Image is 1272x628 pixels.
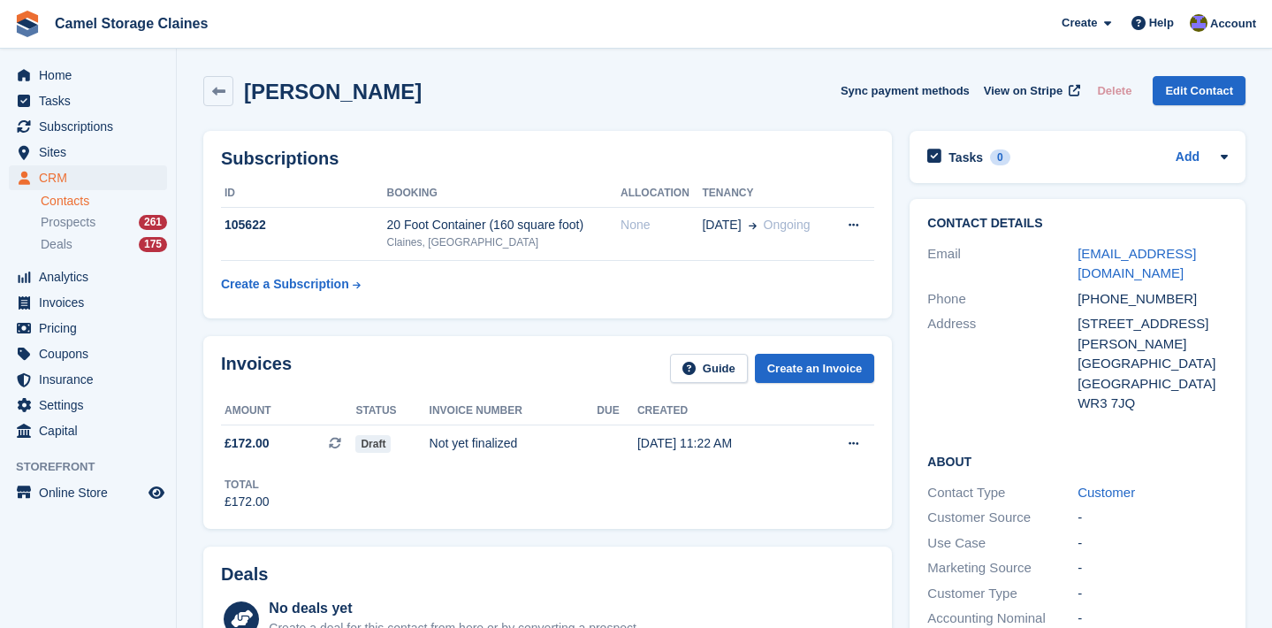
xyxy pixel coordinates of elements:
[927,584,1078,604] div: Customer Type
[39,341,145,366] span: Coupons
[225,493,270,511] div: £172.00
[927,483,1078,503] div: Contact Type
[225,477,270,493] div: Total
[1078,533,1228,554] div: -
[146,482,167,503] a: Preview store
[139,215,167,230] div: 261
[221,564,268,585] h2: Deals
[977,76,1084,105] a: View on Stripe
[1078,584,1228,604] div: -
[39,264,145,289] span: Analytics
[1153,76,1245,105] a: Edit Contact
[702,216,741,234] span: [DATE]
[1078,246,1196,281] a: [EMAIL_ADDRESS][DOMAIN_NAME]
[9,88,167,113] a: menu
[1078,374,1228,394] div: [GEOGRAPHIC_DATA]
[1078,508,1228,528] div: -
[221,180,386,208] th: ID
[221,149,874,169] h2: Subscriptions
[9,140,167,165] a: menu
[221,354,292,383] h2: Invoices
[386,234,621,250] div: Claines, [GEOGRAPHIC_DATA]
[927,217,1228,231] h2: Contact Details
[16,458,176,476] span: Storefront
[1062,14,1097,32] span: Create
[9,367,167,392] a: menu
[39,316,145,341] span: Pricing
[41,193,167,210] a: Contacts
[39,88,145,113] span: Tasks
[39,165,145,190] span: CRM
[39,367,145,392] span: Insurance
[41,214,95,231] span: Prospects
[764,218,811,232] span: Ongoing
[39,63,145,88] span: Home
[355,435,391,453] span: Draft
[355,397,429,425] th: Status
[386,216,621,234] div: 20 Foot Container (160 square foot)
[927,244,1078,284] div: Email
[1078,354,1228,374] div: [GEOGRAPHIC_DATA]
[9,316,167,341] a: menu
[41,236,72,253] span: Deals
[1078,558,1228,578] div: -
[39,114,145,139] span: Subscriptions
[39,480,145,505] span: Online Store
[1090,76,1139,105] button: Delete
[9,165,167,190] a: menu
[841,76,970,105] button: Sync payment methods
[927,508,1078,528] div: Customer Source
[984,82,1063,100] span: View on Stripe
[221,216,386,234] div: 105622
[927,533,1078,554] div: Use Case
[1149,14,1174,32] span: Help
[621,216,702,234] div: None
[637,397,808,425] th: Created
[39,393,145,417] span: Settings
[244,80,422,103] h2: [PERSON_NAME]
[597,397,637,425] th: Due
[1176,148,1200,168] a: Add
[1078,314,1228,354] div: [STREET_ADDRESS][PERSON_NAME]
[9,114,167,139] a: menu
[139,237,167,252] div: 175
[927,558,1078,578] div: Marketing Source
[702,180,830,208] th: Tenancy
[755,354,875,383] a: Create an Invoice
[430,434,598,453] div: Not yet finalized
[637,434,808,453] div: [DATE] 11:22 AM
[430,397,598,425] th: Invoice number
[1078,394,1228,414] div: WR3 7JQ
[9,63,167,88] a: menu
[621,180,702,208] th: Allocation
[927,289,1078,310] div: Phone
[990,149,1010,165] div: 0
[9,264,167,289] a: menu
[221,397,355,425] th: Amount
[9,290,167,315] a: menu
[1078,289,1228,310] div: [PHONE_NUMBER]
[14,11,41,37] img: stora-icon-8386f47178a22dfd0bd8f6a31ec36ba5ce8667c1dd55bd0f319d3a0aa187defe.svg
[1190,14,1207,32] img: Henry Philips
[41,213,167,232] a: Prospects 261
[225,434,270,453] span: £172.00
[927,314,1078,414] div: Address
[9,418,167,443] a: menu
[386,180,621,208] th: Booking
[670,354,748,383] a: Guide
[9,341,167,366] a: menu
[221,275,349,294] div: Create a Subscription
[9,393,167,417] a: menu
[39,140,145,165] span: Sites
[1078,485,1135,500] a: Customer
[221,268,361,301] a: Create a Subscription
[927,452,1228,470] h2: About
[1210,15,1256,33] span: Account
[39,290,145,315] span: Invoices
[269,598,639,619] div: No deals yet
[9,480,167,505] a: menu
[39,418,145,443] span: Capital
[41,235,167,254] a: Deals 175
[48,9,215,38] a: Camel Storage Claines
[948,149,983,165] h2: Tasks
